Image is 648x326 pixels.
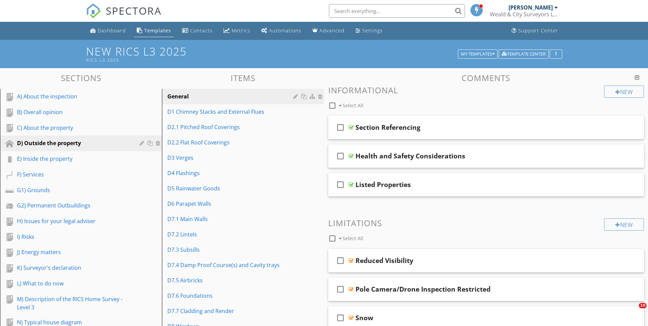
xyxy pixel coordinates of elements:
div: C) About the property [17,124,130,132]
div: Snow [355,314,373,322]
i: check_box_outline_blank [335,310,346,326]
div: D2.1 Pitched Roof Coverings [167,123,295,131]
img: The Best Home Inspection Software - Spectora [86,3,101,18]
div: J) Energy matters [17,248,130,256]
div: Listed Properties [355,181,411,189]
div: Settings [362,27,383,34]
div: D7.1 Main Walls [167,215,295,223]
a: Metrics [221,25,253,37]
div: G1) Grounds [17,186,130,194]
a: Settings [353,25,385,37]
a: Template Center [499,50,549,57]
div: Reduced Visibility [355,257,413,265]
div: D6 Parapet Walls [167,200,295,208]
div: M) Description of the RICS Home Survey - Level 3 [17,295,130,311]
a: Contacts [179,25,215,37]
h3: Comments [328,73,644,82]
div: D7.4 Damp Proof Course(s) and Cavity trays [167,261,295,269]
span: 10 [639,303,647,308]
div: Templates [144,27,171,34]
button: Template Center [499,49,549,59]
a: Support Center [509,25,561,37]
a: Dashboard [87,25,129,37]
span: Select All [343,235,363,242]
h3: Informational [328,86,644,95]
h1: New RICS L3 2025 [86,45,562,63]
div: Health and Safety Considerations [355,152,465,160]
div: Section Referencing [355,123,420,131]
div: F) Services [17,170,130,178]
div: I) Risks [17,233,130,241]
span: Select All [343,102,363,109]
a: SPECTORA [86,9,162,24]
input: Search everything... [329,4,465,18]
div: Support Center [518,27,558,34]
div: E) Inside the property [17,155,130,163]
div: D) Outside the property [17,139,130,147]
div: D2.2 Flat Roof Coverings [167,138,295,146]
div: L) What to do now [17,279,130,288]
div: General [167,92,295,100]
div: Metrics [232,27,250,34]
div: Pole Camera/Drone Inspection Restricted [355,285,491,293]
i: check_box_outline_blank [335,119,346,136]
div: Advanced [319,27,345,34]
div: D5 Rainwater Goods [167,184,295,192]
div: [PERSON_NAME] [509,4,553,11]
div: D7.6 Foundations [167,292,295,300]
div: G2) Permanent Outbuildings [17,201,130,209]
div: D7.7 Cladding and Render [167,307,295,315]
i: check_box_outline_blank [335,176,346,193]
h3: Limitations [328,218,644,228]
div: Contacts [190,27,213,34]
i: check_box_outline_blank [335,148,346,164]
div: D7.3 Subsills [167,246,295,254]
a: Advanced [310,25,347,37]
div: A) About the inspection [17,92,130,100]
a: Templates [134,25,174,37]
div: New [604,218,644,231]
div: Dashboard [98,27,126,34]
div: Weald & City Surveyors Limited [490,11,558,18]
div: K) Surveyor's declaration [17,264,130,272]
a: Automations (Basic) [259,25,304,37]
i: check_box_outline_blank [335,252,346,269]
span: SPECTORA [106,3,162,18]
div: H) Issues for your legal adviser [17,217,130,225]
h3: Items [162,73,324,82]
div: My Templates [461,52,495,57]
div: D7.5 Airbricks [167,276,295,284]
div: D1 Chimney Stacks and External Flues [167,108,295,116]
div: D3 Verges [167,154,295,162]
div: New [604,86,644,98]
div: B) Overall opinion [17,108,130,116]
div: D7.2 Lintels [167,230,295,238]
button: My Templates [458,49,498,59]
iframe: Intercom live chat [625,303,641,319]
div: Template Center [502,52,546,57]
i: check_box_outline_blank [335,281,346,297]
div: D4 Flashings [167,169,295,177]
div: Automations [269,27,301,34]
div: RICS L3 2025 [86,57,460,63]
